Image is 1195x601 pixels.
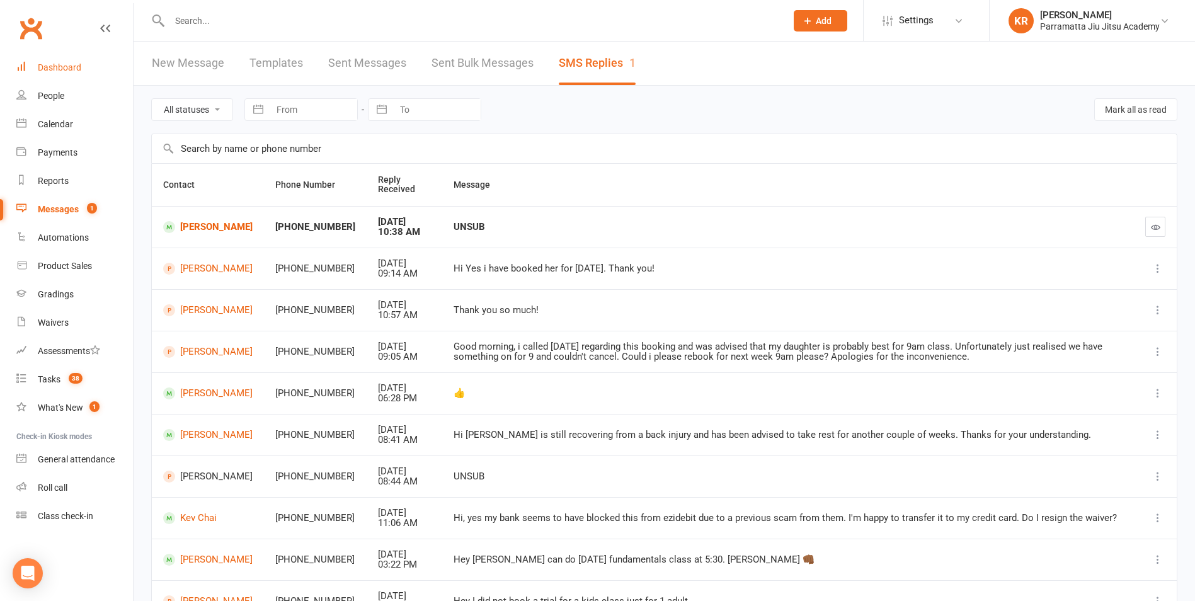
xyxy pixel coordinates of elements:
a: Calendar [16,110,133,139]
a: General attendance kiosk mode [16,445,133,474]
div: 03:22 PM [378,559,431,570]
div: [DATE] [378,217,431,227]
a: [PERSON_NAME] [163,387,253,399]
th: Contact [152,164,264,206]
a: Dashboard [16,54,133,82]
a: [PERSON_NAME] [163,263,253,275]
div: Parramatta Jiu Jitsu Academy [1040,21,1160,32]
div: [DATE] [378,383,431,394]
a: Gradings [16,280,133,309]
div: 10:57 AM [378,310,431,321]
span: 1 [87,203,97,214]
div: Gradings [38,289,74,299]
a: Class kiosk mode [16,502,133,530]
div: [DATE] [378,508,431,518]
div: [DATE] [378,425,431,435]
div: Waivers [38,318,69,328]
div: [PHONE_NUMBER] [275,513,355,524]
a: Templates [249,42,303,85]
a: Sent Messages [328,42,406,85]
div: 09:05 AM [378,352,431,362]
input: From [270,99,357,120]
div: Calendar [38,119,73,129]
div: [PHONE_NUMBER] [275,471,355,482]
div: 08:44 AM [378,476,431,487]
button: Mark all as read [1094,98,1177,121]
div: [DATE] [378,341,431,352]
div: UNSUB [454,471,1123,482]
div: [PHONE_NUMBER] [275,222,355,232]
a: Assessments [16,337,133,365]
a: Payments [16,139,133,167]
div: Reports [38,176,69,186]
span: Settings [899,6,934,35]
div: [PHONE_NUMBER] [275,263,355,274]
a: Kev Chai [163,512,253,524]
div: Tasks [38,374,60,384]
span: 38 [69,373,83,384]
a: Messages 1 [16,195,133,224]
div: [PHONE_NUMBER] [275,346,355,357]
div: 1 [629,56,636,69]
a: What's New1 [16,394,133,422]
a: [PERSON_NAME] [163,346,253,358]
a: [PERSON_NAME] [163,221,253,233]
input: Search... [166,12,777,30]
div: Hi Yes i have booked her for [DATE]. Thank you! [454,263,1123,274]
div: Class check-in [38,511,93,521]
div: 10:38 AM [378,227,431,238]
div: [DATE] [378,466,431,477]
div: 08:41 AM [378,435,431,445]
div: [PHONE_NUMBER] [275,430,355,440]
div: 👍 [454,388,1123,399]
a: Automations [16,224,133,252]
button: Add [794,10,847,31]
div: Product Sales [38,261,92,271]
div: 11:06 AM [378,518,431,529]
div: Assessments [38,346,100,356]
div: UNSUB [454,222,1123,232]
div: What's New [38,403,83,413]
div: [DATE] [378,258,431,269]
div: 06:28 PM [378,393,431,404]
a: Tasks 38 [16,365,133,394]
div: [DATE] [378,549,431,560]
div: Hi [PERSON_NAME] is still recovering from a back injury and has been advised to take rest for ano... [454,430,1123,440]
a: SMS Replies1 [559,42,636,85]
div: General attendance [38,454,115,464]
a: Reports [16,167,133,195]
div: 09:14 AM [378,268,431,279]
div: Automations [38,232,89,243]
div: Thank you so much! [454,305,1123,316]
th: Message [442,164,1134,206]
a: [PERSON_NAME] [163,429,253,441]
div: Messages [38,204,79,214]
input: Search by name or phone number [152,134,1177,163]
a: Clubworx [15,13,47,44]
a: New Message [152,42,224,85]
a: Sent Bulk Messages [432,42,534,85]
div: Payments [38,147,77,157]
div: [PHONE_NUMBER] [275,305,355,316]
div: People [38,91,64,101]
div: Open Intercom Messenger [13,558,43,588]
div: Roll call [38,483,67,493]
a: [PERSON_NAME] [163,554,253,566]
th: Phone Number [264,164,367,206]
a: Product Sales [16,252,133,280]
a: [PERSON_NAME] [163,304,253,316]
div: [PERSON_NAME] [1040,9,1160,21]
div: Good morning, i called [DATE] regarding this booking and was advised that my daughter is probably... [454,341,1123,362]
div: Dashboard [38,62,81,72]
a: People [16,82,133,110]
div: [PHONE_NUMBER] [275,554,355,565]
a: Roll call [16,474,133,502]
div: KR [1009,8,1034,33]
span: Add [816,16,832,26]
span: 1 [89,401,100,412]
a: Waivers [16,309,133,337]
div: Hi, yes my bank seems to have blocked this from ezidebit due to a previous scam from them. I'm ha... [454,513,1123,524]
div: Hey [PERSON_NAME] can do [DATE] fundamentals class at 5:30. [PERSON_NAME] 👊🏾 [454,554,1123,565]
div: [PHONE_NUMBER] [275,388,355,399]
th: Reply Received [367,164,442,206]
